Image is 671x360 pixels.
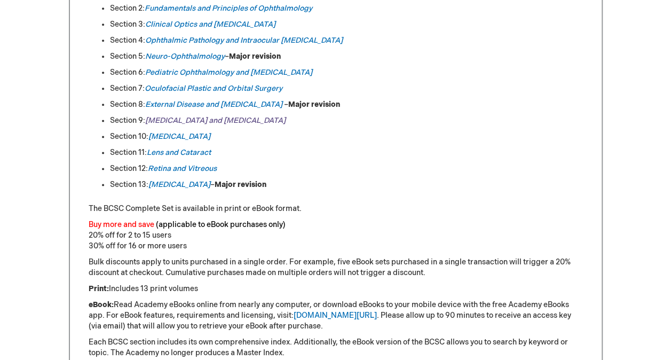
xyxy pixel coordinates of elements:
[288,100,340,109] strong: Major revision
[145,20,275,29] a: Clinical Optics and [MEDICAL_DATA]
[229,52,281,61] strong: Major revision
[147,148,211,157] a: Lens and Cataract
[294,311,377,320] a: [DOMAIN_NAME][URL]
[110,131,583,142] li: Section 10:
[89,300,583,332] p: Read Academy eBooks online from nearly any computer, or download eBooks to your mobile device wit...
[89,220,154,229] font: Buy more and save
[89,337,583,358] p: Each BCSC section includes its own comprehensive index. Additionally, the eBook version of the BC...
[148,132,210,141] a: [MEDICAL_DATA]
[145,84,282,93] a: Oculofacial Plastic and Orbital Surgery
[89,284,583,294] p: Includes 13 print volumes
[145,4,312,13] a: Fundamentals and Principles of Ophthalmology
[110,35,583,46] li: Section 4:
[215,180,266,189] strong: Major revision
[110,83,583,94] li: Section 7:
[110,3,583,14] li: Section 2:
[110,163,583,174] li: Section 12:
[148,180,210,189] a: [MEDICAL_DATA]
[148,164,217,173] a: Retina and Vitreous
[110,99,583,110] li: Section 8: –
[145,36,343,45] a: Ophthalmic Pathology and Intraocular [MEDICAL_DATA]
[110,67,583,78] li: Section 6:
[89,284,109,293] strong: Print:
[145,68,312,77] a: Pediatric Ophthalmology and [MEDICAL_DATA]
[110,19,583,30] li: Section 3:
[89,220,583,252] p: 20% off for 2 to 15 users 30% off for 16 or more users
[110,147,583,158] li: Section 11:
[110,115,583,126] li: Section 9:
[89,300,114,309] strong: eBook:
[110,51,583,62] li: Section 5: –
[145,100,282,109] a: External Disease and [MEDICAL_DATA]
[89,257,583,278] p: Bulk discounts apply to units purchased in a single order. For example, five eBook sets purchased...
[89,204,583,214] p: The BCSC Complete Set is available in print or eBook format.
[145,116,286,125] a: [MEDICAL_DATA] and [MEDICAL_DATA]
[156,220,286,229] font: (applicable to eBook purchases only)
[110,179,583,190] li: Section 13: –
[145,52,225,61] a: Neuro-Ophthalmology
